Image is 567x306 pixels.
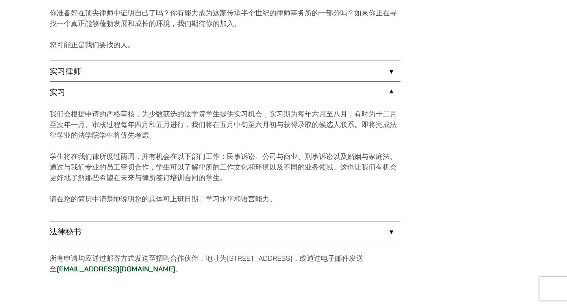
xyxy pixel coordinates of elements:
[50,61,400,81] a: 实习律师
[50,87,65,97] font: 实习
[50,66,81,76] font: 实习律师
[50,227,81,237] font: 法律秘书
[50,40,135,49] font: 您可能正是我们要找的人。
[50,109,397,140] font: 我们会根据申请的严格审核，为少数获选的法学院学生提供实习机会，实习期为每年六月至八月，有时为十二月至次年一月。审核过程每年四月和五月进行，我们将在五月中旬至六月初与获得录取的候选人联系。即将完成...
[50,152,397,182] font: 学生将在我们律所度过两周，并有机会在以下部门工作：民事诉讼、公司与商业、刑事诉讼以及婚姻与家庭法。通过与我们专业的员工密切合作，学生可以了解律所的工作文化和环境以及不同的业务领域。这也让我们有机...
[50,8,397,28] font: 你准备好在顶尖律师中证明自己了吗？你有能力成为这家传承半个世纪的律师事务所的一部分吗？如果你正在寻找一个真正能够蓬勃发展和成长的环境，我们期待你的加入。
[50,254,363,273] font: 所有申请均应通过邮寄方式发送至招聘合作伙伴，地址为[STREET_ADDRESS]，或通过电子邮件发送至
[50,194,276,203] font: 请在您的简历中清楚地说明您的具体可上班日期、学习水平和语言能力。
[176,264,183,273] font: 。
[50,102,400,221] div: 实习
[50,82,400,102] a: 实习
[50,221,400,242] a: 法律秘书
[57,264,176,273] a: [EMAIL_ADDRESS][DOMAIN_NAME]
